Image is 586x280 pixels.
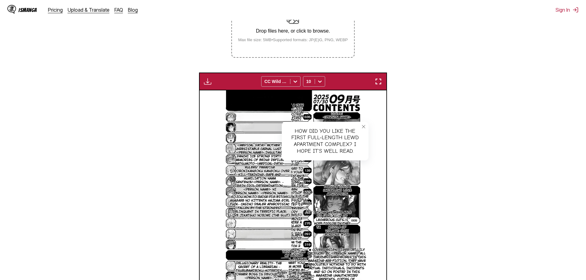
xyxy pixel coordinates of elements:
a: Upload & Translate [68,7,110,13]
p: Drop files here, or click to browse. [233,28,353,34]
p: Color in the middle of volume: Ojii Binding Wife [321,221,353,238]
p: I think we were able to send a lot of lecherous cuts..I hope they suit your tastes, everyone! [312,210,353,231]
p: [MEDICAL_DATA] Mother - Unresistable Carnal Lust ~ [PERSON_NAME] Insultant Danchi ICE Strong Dirt... [229,142,291,219]
img: Download translated images [204,78,211,85]
img: IsManga Logo [7,5,16,14]
p: I drew a lot of boob swaying, but the most beautiful thing in this manga is Hiu-kun's old [DEMOGR... [273,190,314,214]
p: I was able to buy it from the Witch 2 general store! [281,232,305,257]
p: This is the second Enkura I've been waiting for! Pleased to meet you. [281,175,305,207]
a: FAQ [114,7,123,13]
p: For the past few days, I've had a mysterious rash and fainted in agony from itchiness. [282,120,305,156]
p: Cover: [PERSON_NAME] [317,111,357,120]
div: How did you like the first full-length lewd apartment complex? I hope it's well read. [282,122,369,160]
a: IsManga LogoIsManga [7,5,48,15]
div: IsManga [18,7,37,13]
button: Sign In [556,7,579,13]
p: I went to the movie theater a lot last month, but this was my first time seeing it more than ten ... [282,212,305,255]
p: Prelude Color: Underling Love Absorption [321,184,354,197]
img: Enter fullscreen [375,78,382,85]
img: Sign out [572,7,579,13]
a: Blog [128,7,138,13]
button: close-tooltip [359,122,369,132]
p: How did you like the first full-length lewd apartment complex? I hope it's well read. [282,108,305,147]
small: Max file size: 5MB • Supported formats: JP(E)G, PNG, WEBP [233,37,353,42]
p: Nice to meet you! [DATE] is the Pervert Body [DATE] Festival, and I recently started attending a ... [281,194,305,241]
a: Pricing [48,7,63,13]
p: Just a year ago, I was drawing my mom in her swimsuit. Maybe she likes it? [282,102,305,131]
